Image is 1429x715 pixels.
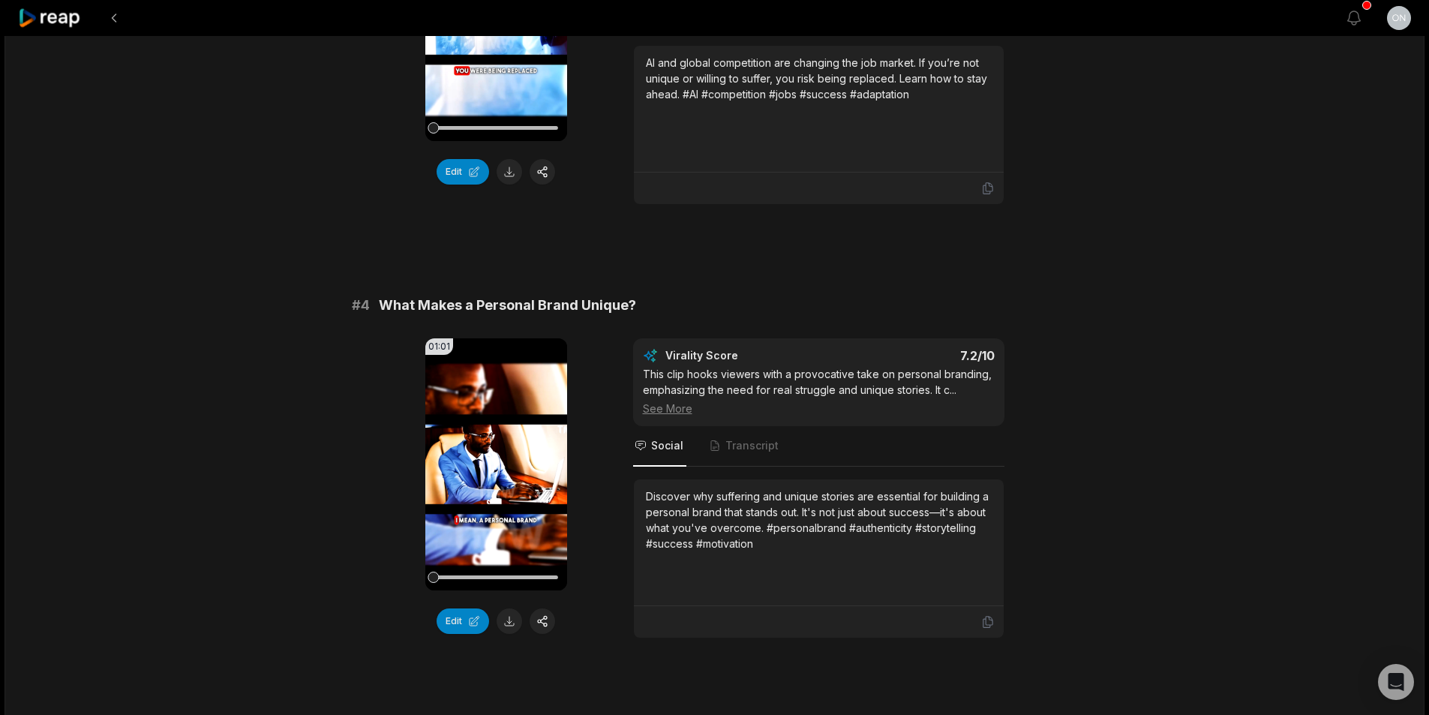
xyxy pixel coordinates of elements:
[352,295,370,316] span: # 4
[646,55,992,102] div: AI and global competition are changing the job market. If you’re not unique or willing to suffer,...
[651,438,683,453] span: Social
[1378,664,1414,700] div: Open Intercom Messenger
[643,366,995,416] div: This clip hooks viewers with a provocative take on personal branding, emphasizing the need for re...
[725,438,779,453] span: Transcript
[646,488,992,551] div: Discover why suffering and unique stories are essential for building a personal brand that stands...
[633,426,1004,467] nav: Tabs
[379,295,636,316] span: What Makes a Personal Brand Unique?
[665,348,827,363] div: Virality Score
[833,348,995,363] div: 7.2 /10
[425,338,567,590] video: Your browser does not support mp4 format.
[437,608,489,634] button: Edit
[437,159,489,185] button: Edit
[643,401,995,416] div: See More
